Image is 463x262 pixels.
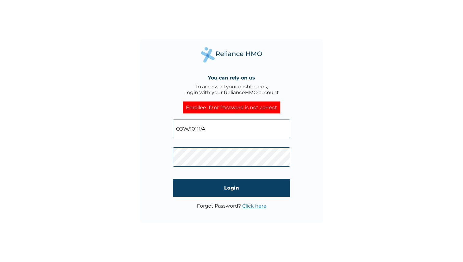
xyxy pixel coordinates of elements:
[183,101,280,113] div: Enrollee ID or Password is not correct
[173,179,290,197] input: Login
[197,203,266,209] p: Forgot Password?
[173,120,290,138] input: Email address or HMO ID
[208,75,255,81] h4: You can rely on us
[242,203,266,209] a: Click here
[184,84,279,95] div: To access all your dashboards, Login with your RelianceHMO account
[201,47,262,63] img: Reliance Health's Logo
